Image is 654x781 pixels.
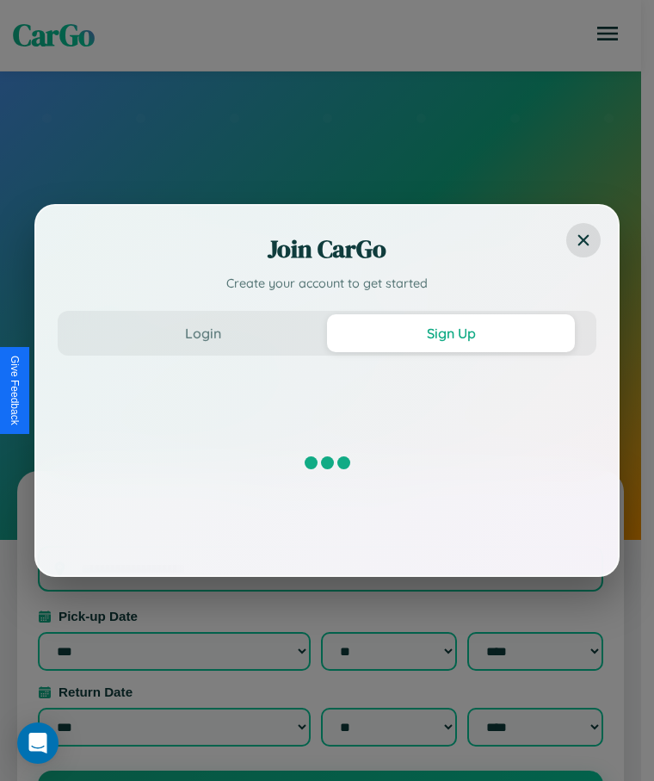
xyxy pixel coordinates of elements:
[79,314,327,352] button: Login
[327,314,575,352] button: Sign Up
[58,232,596,266] h2: Join CarGo
[58,275,596,294] p: Create your account to get started
[9,356,21,425] div: Give Feedback
[17,722,59,764] div: Open Intercom Messenger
